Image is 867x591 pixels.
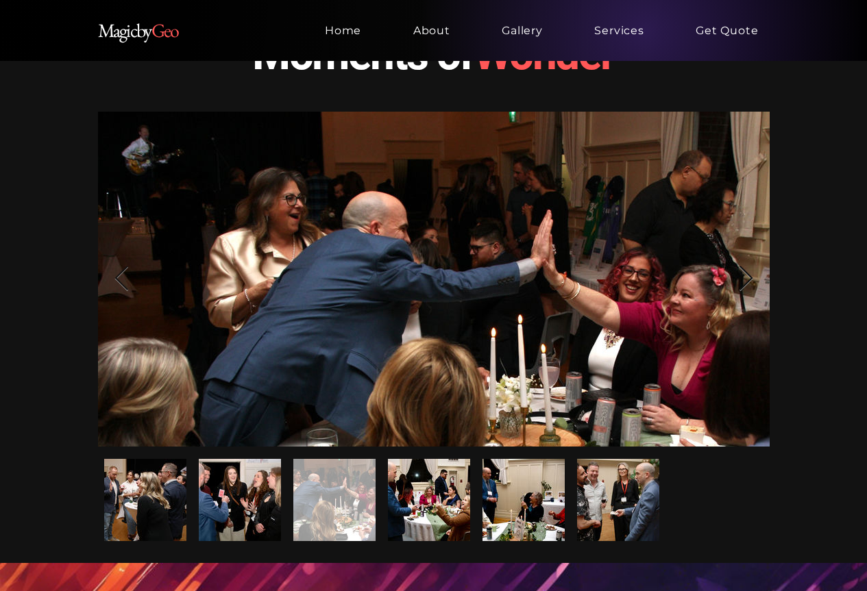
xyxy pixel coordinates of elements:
[98,18,137,42] span: Magic
[457,16,550,44] a: Gallery
[114,266,130,292] button: Previous Item
[98,18,179,42] span: by
[502,24,543,37] span: Gallery
[325,24,361,37] span: Home
[98,33,770,77] h2: Moments of
[550,16,651,44] a: Services
[651,16,766,44] a: Get Quote
[280,16,766,44] nav: Site
[151,18,179,42] span: Geo
[738,266,754,292] button: Next Item
[280,16,369,44] a: Home
[368,16,457,44] a: About
[594,24,644,37] span: Services
[413,24,450,37] span: About
[696,24,758,37] span: Get Quote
